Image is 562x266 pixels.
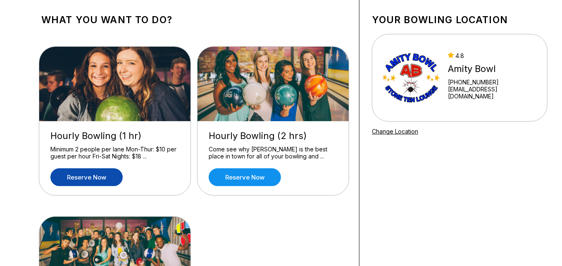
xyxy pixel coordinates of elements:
[41,14,347,26] h1: What you want to do?
[50,168,123,186] a: Reserve now
[198,47,350,121] img: Hourly Bowling (2 hrs)
[50,146,179,160] div: Minimum 2 people per lane Mon-Thur: $10 per guest per hour Fri-Sat Nights: $18 ...
[209,130,338,141] div: Hourly Bowling (2 hrs)
[372,128,418,135] a: Change Location
[209,168,281,186] a: Reserve now
[448,63,536,74] div: Amity Bowl
[39,47,191,121] img: Hourly Bowling (1 hr)
[383,47,441,109] img: Amity Bowl
[50,130,179,141] div: Hourly Bowling (1 hr)
[209,146,338,160] div: Come see why [PERSON_NAME] is the best place in town for all of your bowling and ...
[372,14,548,26] h1: Your bowling location
[448,52,536,59] div: 4.8
[448,86,536,100] a: [EMAIL_ADDRESS][DOMAIN_NAME]
[448,79,536,86] div: [PHONE_NUMBER]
